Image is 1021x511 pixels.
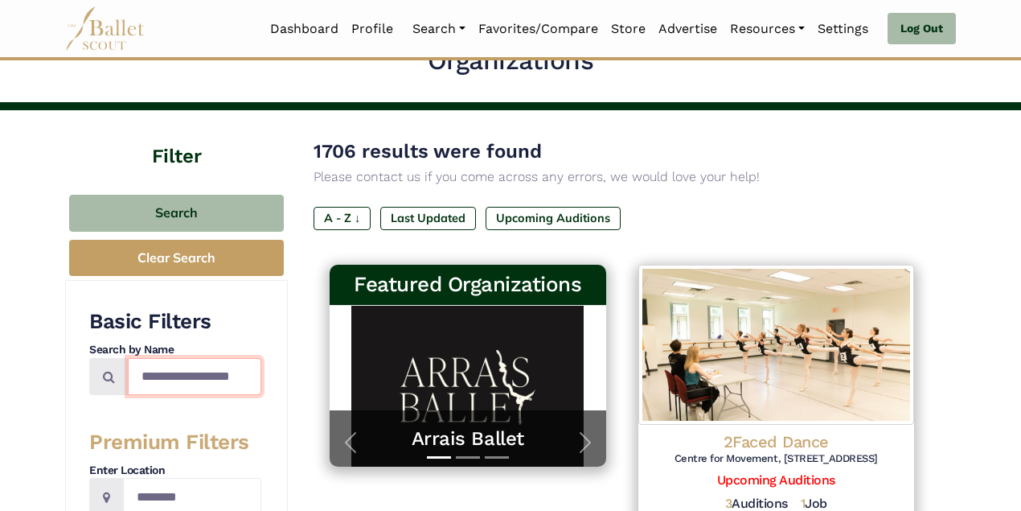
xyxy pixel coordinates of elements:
[717,472,835,488] a: Upcoming Auditions
[89,342,261,358] h4: Search by Name
[342,271,593,299] h3: Featured Organizations
[651,431,902,452] h4: 2Faced Dance
[811,12,875,46] a: Settings
[651,452,902,466] h6: Centre for Movement, [STREET_ADDRESS]
[345,12,400,46] a: Profile
[346,427,590,451] a: Arrais Ballet
[801,496,806,511] span: 1
[888,13,956,45] a: Log Out
[65,110,288,171] h4: Filter
[314,167,930,188] p: Please contact us if you come across any errors, we would love your help!
[605,12,652,46] a: Store
[380,207,476,229] label: Last Updated
[314,140,542,163] span: 1706 results were found
[485,448,509,467] button: Slide 3
[128,358,261,396] input: Search by names...
[724,12,811,46] a: Resources
[652,12,724,46] a: Advertise
[456,448,480,467] button: Slide 2
[472,12,605,46] a: Favorites/Compare
[314,207,371,229] label: A - Z ↓
[69,195,284,233] button: Search
[725,496,732,511] span: 3
[89,429,261,456] h3: Premium Filters
[69,240,284,276] button: Clear Search
[638,265,915,425] img: Logo
[486,207,621,229] label: Upcoming Auditions
[89,308,261,336] h3: Basic Filters
[264,12,345,46] a: Dashboard
[89,463,261,479] h4: Enter Location
[406,12,472,46] a: Search
[427,448,451,467] button: Slide 1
